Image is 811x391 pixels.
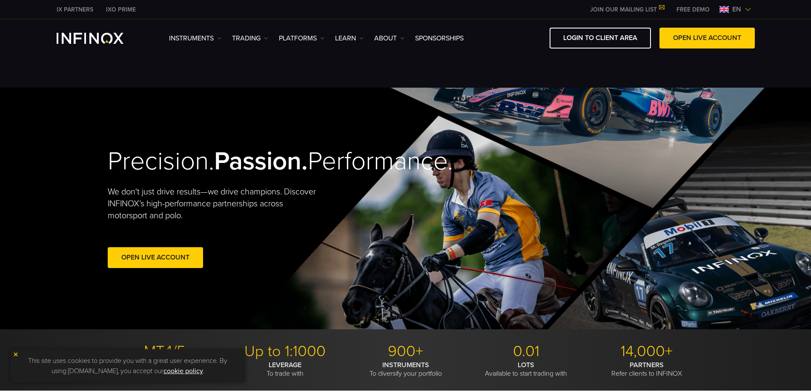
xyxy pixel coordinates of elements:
a: INFINOX MENU [670,5,716,14]
p: To diversify your portfolio [349,361,463,378]
p: Available to start trading with [469,361,583,378]
p: 900+ [349,342,463,361]
span: en [729,4,745,14]
a: SPONSORSHIPS [415,33,464,43]
a: TRADING [232,33,268,43]
a: Instruments [169,33,221,43]
p: Up to 1:1000 [228,342,342,361]
p: To trade with [228,361,342,378]
a: INFINOX [100,5,142,14]
a: PLATFORMS [279,33,324,43]
p: 14,000+ [590,342,704,361]
a: LOGIN TO CLIENT AREA [550,28,651,49]
strong: Passion. [214,146,308,177]
p: Refer clients to INFINOX [590,361,704,378]
img: yellow close icon [13,351,19,357]
a: ABOUT [374,33,404,43]
strong: PARTNERS [630,361,664,369]
p: 0.01 [469,342,583,361]
a: INFINOX [50,5,100,14]
a: cookie policy [163,367,203,375]
strong: INSTRUMENTS [382,361,429,369]
a: JOIN OUR MAILING LIST [584,6,670,13]
h2: Precision. Performance. [108,146,376,177]
a: Learn [335,33,364,43]
p: MT4/5 [108,342,222,361]
a: OPEN LIVE ACCOUNT [659,28,755,49]
strong: LOTS [518,361,534,369]
a: Open Live Account [108,247,203,268]
p: We don't just drive results—we drive champions. Discover INFINOX’s high-performance partnerships ... [108,186,322,222]
a: INFINOX Logo [57,33,143,44]
p: This site uses cookies to provide you with a great user experience. By using [DOMAIN_NAME], you a... [15,354,241,378]
strong: LEVERAGE [269,361,301,369]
